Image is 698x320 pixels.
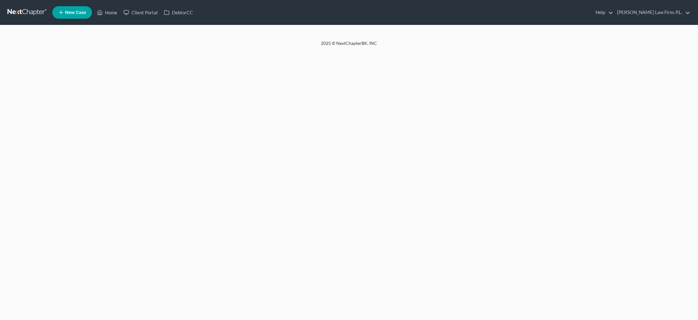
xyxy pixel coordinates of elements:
[120,7,161,18] a: Client Portal
[161,7,196,18] a: DebtorCC
[94,7,120,18] a: Home
[614,7,690,18] a: [PERSON_NAME] Law Firm, P.L.
[171,40,527,51] div: 2025 © NextChapterBK, INC
[592,7,613,18] a: Help
[52,6,92,19] new-legal-case-button: New Case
